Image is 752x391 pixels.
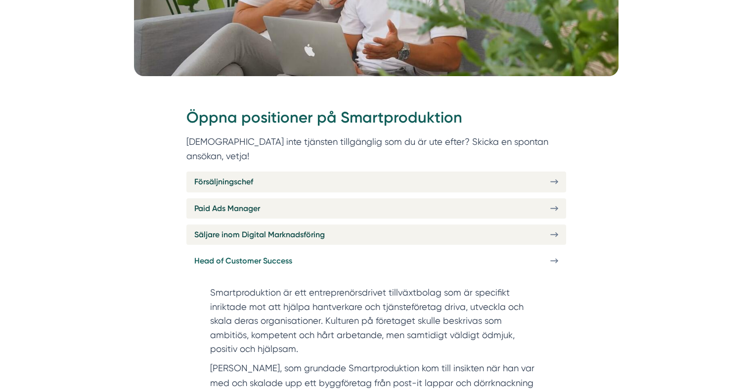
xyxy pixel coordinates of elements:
a: Head of Customer Success [186,251,566,271]
a: Paid Ads Manager [186,198,566,218]
p: [DEMOGRAPHIC_DATA] inte tjänsten tillgänglig som du är ute efter? Skicka en spontan ansökan, vetja! [186,134,566,164]
section: Smartproduktion är ett entreprenörsdrivet tillväxtbolag som är specifikt inriktade mot att hjälpa... [210,286,542,361]
span: Head of Customer Success [194,255,292,267]
a: Försäljningschef [186,172,566,192]
span: Paid Ads Manager [194,202,260,215]
a: Säljare inom Digital Marknadsföring [186,224,566,245]
span: Säljare inom Digital Marknadsföring [194,228,325,241]
span: Försäljningschef [194,175,253,188]
h2: Öppna positioner på Smartproduktion [186,107,566,134]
